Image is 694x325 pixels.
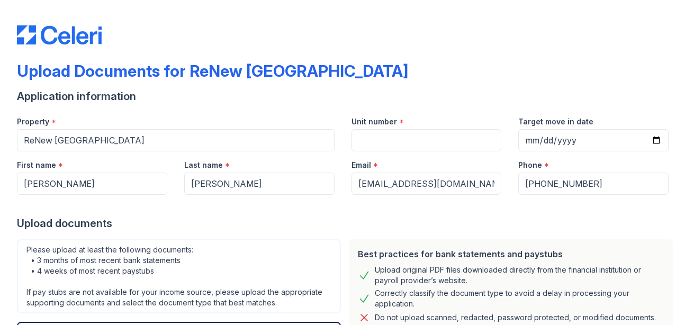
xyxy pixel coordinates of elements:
[17,61,408,80] div: Upload Documents for ReNew [GEOGRAPHIC_DATA]
[17,116,49,127] label: Property
[358,248,665,260] div: Best practices for bank statements and paystubs
[351,116,397,127] label: Unit number
[17,216,677,231] div: Upload documents
[518,160,542,170] label: Phone
[17,239,341,313] div: Please upload at least the following documents: • 3 months of most recent bank statements • 4 wee...
[375,288,665,309] div: Correctly classify the document type to avoid a delay in processing your application.
[351,160,371,170] label: Email
[518,116,593,127] label: Target move in date
[17,160,56,170] label: First name
[17,89,677,104] div: Application information
[375,265,665,286] div: Upload original PDF files downloaded directly from the financial institution or payroll provider’...
[17,25,102,44] img: CE_Logo_Blue-a8612792a0a2168367f1c8372b55b34899dd931a85d93a1a3d3e32e68fde9ad4.png
[184,160,223,170] label: Last name
[375,311,656,324] div: Do not upload scanned, redacted, password protected, or modified documents.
